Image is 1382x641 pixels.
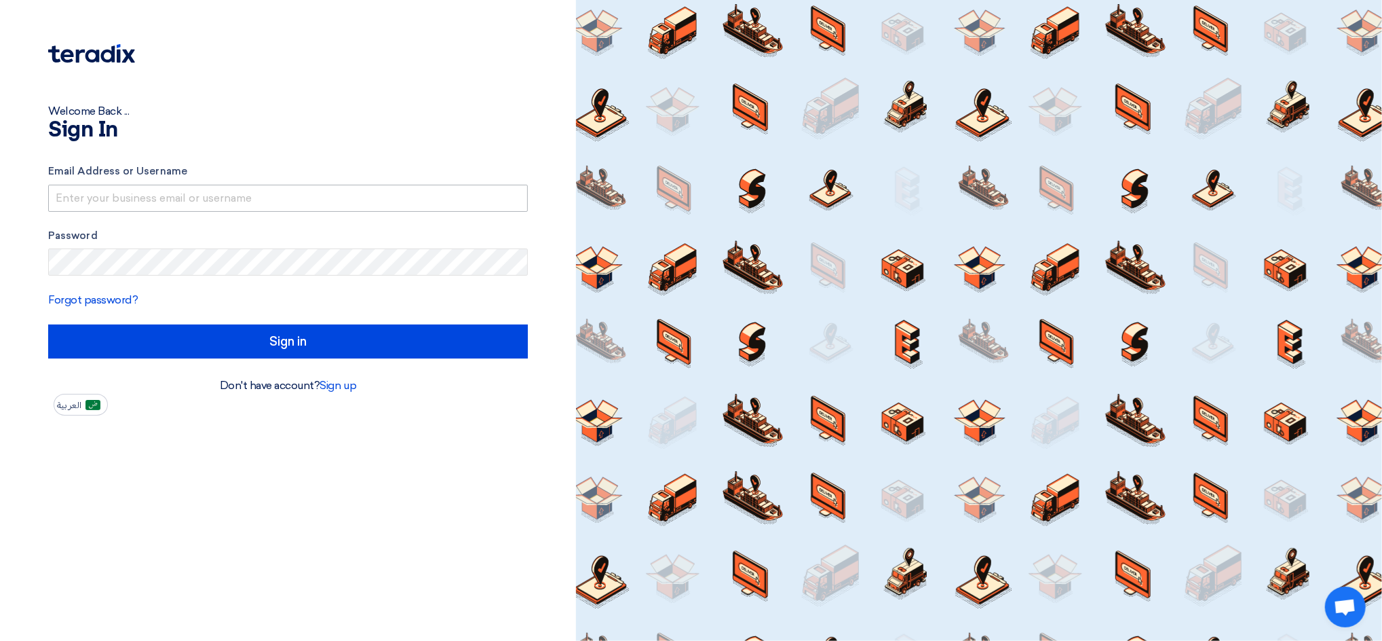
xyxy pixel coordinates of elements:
[48,164,528,179] label: Email Address or Username
[54,394,108,416] button: العربية
[48,378,528,394] div: Don't have account?
[48,293,138,306] a: Forgot password?
[48,185,528,212] input: Enter your business email or username
[48,325,528,359] input: Sign in
[48,103,528,120] div: Welcome Back ...
[57,401,81,410] span: العربية
[48,120,528,141] h1: Sign In
[48,228,528,244] label: Password
[48,44,135,63] img: Teradix logo
[320,379,357,392] a: Sign up
[85,400,100,410] img: ar-AR.png
[1325,587,1366,627] div: Open chat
